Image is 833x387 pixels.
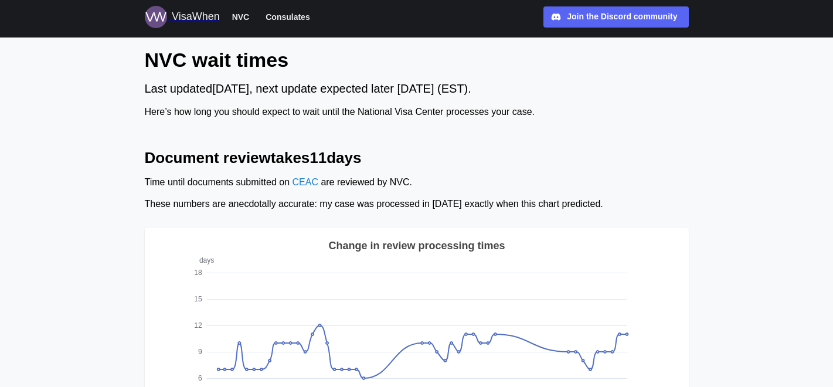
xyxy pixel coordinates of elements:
[199,256,213,264] text: days
[145,148,689,168] h2: Document review takes 11 days
[232,10,250,24] span: NVC
[145,80,689,98] div: Last updated [DATE] , next update expected later [DATE] (EST).
[194,321,202,330] text: 12
[567,11,677,23] div: Join the Discord community
[194,269,202,277] text: 18
[145,175,689,190] div: Time until documents submitted on are reviewed by NVC.
[145,6,220,28] a: Logo for VisaWhen VisaWhen
[227,9,255,25] button: NVC
[194,295,202,303] text: 15
[172,9,220,25] div: VisaWhen
[266,10,310,24] span: Consulates
[198,348,202,356] text: 9
[260,9,315,25] button: Consulates
[145,6,167,28] img: Logo for VisaWhen
[292,177,318,187] a: CEAC
[543,6,689,28] a: Join the Discord community
[328,240,505,252] text: Change in review processing times
[145,197,689,212] div: These numbers are anecdotally accurate: my case was processed in [DATE] exactly when this chart p...
[145,105,689,120] div: Here’s how long you should expect to wait until the National Visa Center processes your case.
[145,47,689,73] h1: NVC wait times
[198,374,202,382] text: 6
